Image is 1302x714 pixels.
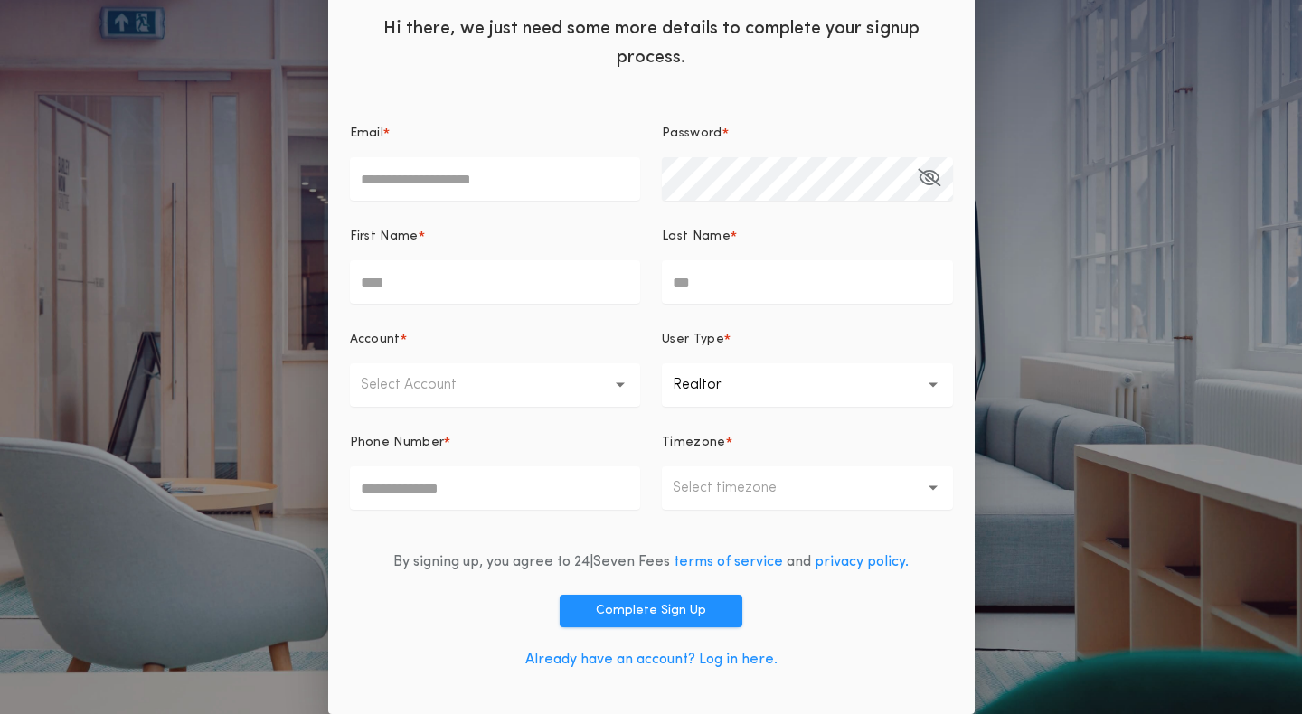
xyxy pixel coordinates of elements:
[350,466,641,510] input: Phone Number*
[815,555,909,569] a: privacy policy.
[350,363,641,407] button: Select Account
[350,228,419,246] p: First Name
[673,477,806,499] p: Select timezone
[560,595,742,627] button: Complete Sign Up
[918,157,940,201] button: Password*
[525,653,778,667] a: Already have an account? Log in here.
[673,374,750,396] p: Realtor
[662,331,724,349] p: User Type
[662,260,953,304] input: Last Name*
[662,363,953,407] button: Realtor
[674,555,783,569] a: terms of service
[350,260,641,304] input: First Name*
[662,434,726,452] p: Timezone
[662,466,953,510] button: Select timezone
[662,125,722,143] p: Password
[662,228,731,246] p: Last Name
[350,331,401,349] p: Account
[350,125,384,143] p: Email
[662,157,953,201] input: Password*
[350,157,641,201] input: Email*
[361,374,486,396] p: Select Account
[350,434,445,452] p: Phone Number
[393,551,909,573] div: By signing up, you agree to 24|Seven Fees and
